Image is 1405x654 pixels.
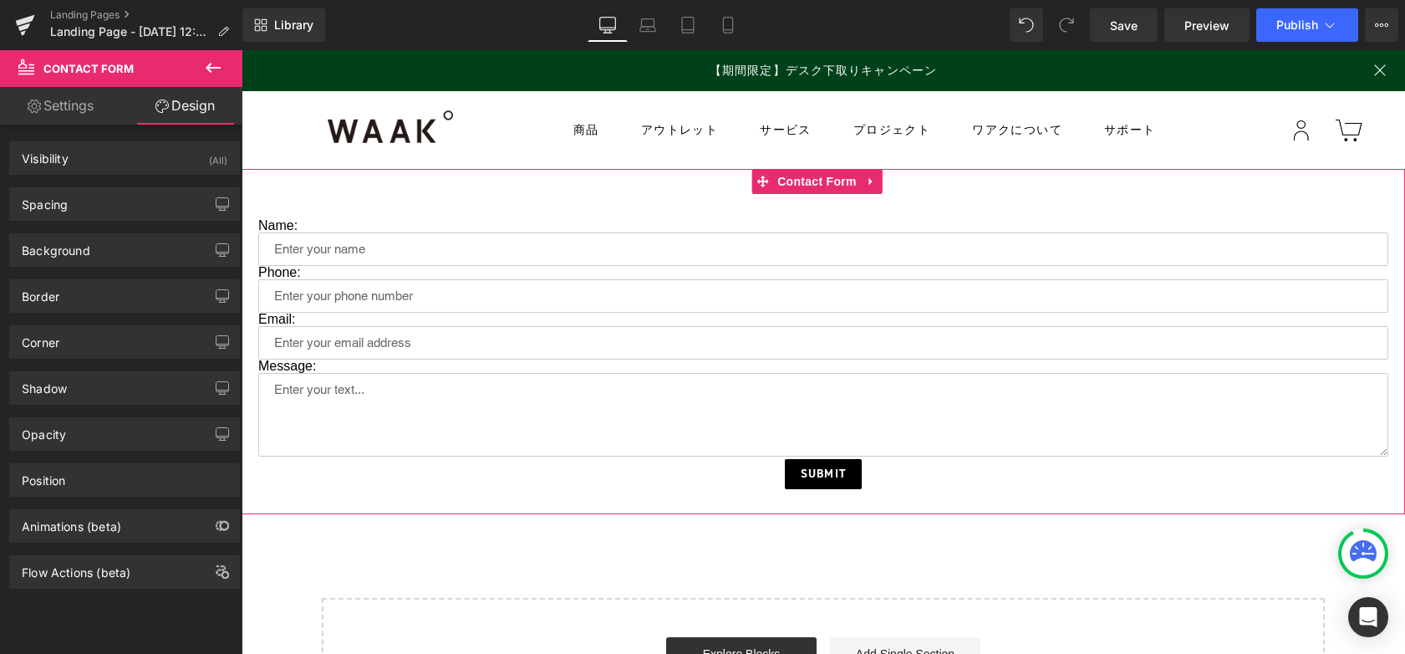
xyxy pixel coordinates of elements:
p: Email: [17,263,1147,276]
a: Landing Pages [50,8,242,22]
button: Undo [1010,8,1043,42]
span: Library [274,18,313,33]
div: Spacing [22,188,68,212]
div: サービス [518,72,570,89]
a: 【期間限定】デスク下取りキャンペーン [468,13,695,27]
span: Save [1110,17,1138,34]
p: Message: [17,309,1147,323]
a: Laptop [628,8,668,42]
div: Position [22,464,65,488]
div: ワアクについて [730,72,821,89]
a: Desktop [588,8,628,42]
span: Contact Form [532,119,619,144]
input: Enter your phone number [17,229,1147,263]
p: Name: [17,169,1147,182]
div: Flow Actions (beta) [22,556,130,580]
div: 商品 [332,72,358,89]
a: Mobile [708,8,748,42]
a: Explore Blocks [425,587,575,621]
a: Preview [1164,8,1250,42]
div: Open Intercom Messenger [1348,597,1388,637]
img: WAAK°（ワアク）| 在宅ワーク専門の国産デスク・チェア・インテリア通販 [86,60,211,93]
input: Enter your email address [17,276,1147,309]
div: (All) [209,142,227,170]
span: Preview [1184,17,1229,34]
a: Design [125,87,246,125]
p: Phone: [17,216,1147,229]
div: Opacity [22,418,66,442]
a: Expand / Collapse [619,119,641,144]
span: Contact Form [43,62,134,75]
button: Submit [543,409,620,439]
a: Tablet [668,8,708,42]
div: プロジェクト [612,72,689,89]
a: Add Single Section [588,587,739,621]
div: Border [22,280,59,304]
div: Visibility [22,142,69,166]
div: Background [22,234,90,258]
div: Animations (beta) [22,510,121,534]
button: Publish [1256,8,1358,42]
span: Landing Page - [DATE] 12:17:02 [50,25,211,38]
span: Publish [1276,18,1318,32]
a: アウトレット [400,72,476,88]
div: サポート [863,72,914,89]
button: Redo [1050,8,1083,42]
div: Corner [22,326,59,350]
button: More [1365,8,1398,42]
a: New Library [242,8,325,42]
input: Enter your name [17,182,1147,216]
div: Shadow [22,372,67,396]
